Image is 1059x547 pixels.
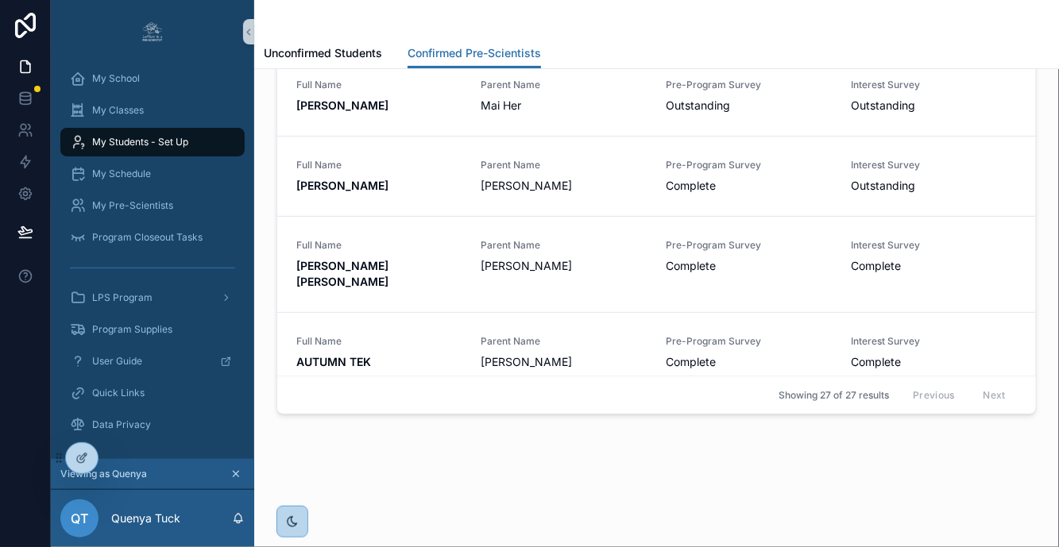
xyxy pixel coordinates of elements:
span: My Students - Set Up [92,136,188,148]
span: My School [92,72,140,85]
a: Program Supplies [60,315,245,344]
span: Pre-Program Survey [667,239,833,252]
span: Interest Survey [851,335,1017,348]
div: scrollable content [51,64,254,459]
span: [PERSON_NAME] [481,354,647,370]
span: Parent Name [481,335,647,348]
span: Showing 27 of 27 results [779,388,889,401]
span: Interest Survey [851,239,1017,252]
span: Parent Name [481,79,647,91]
a: Unconfirmed Students [264,39,382,71]
a: Full Name[PERSON_NAME] [PERSON_NAME]Parent Name[PERSON_NAME]Pre-Program SurveyCompleteInterest Su... [277,216,1036,312]
span: Full Name [296,239,462,252]
span: Complete [667,178,833,194]
a: Full Name[PERSON_NAME]Parent NameMai HerPre-Program SurveyOutstandingInterest SurveyOutstanding [277,56,1036,136]
span: Full Name [296,79,462,91]
a: My School [60,64,245,93]
span: Complete [851,258,1017,274]
strong: AUTUMN TEK [296,355,371,368]
strong: [PERSON_NAME] [296,179,388,192]
a: LPS Program [60,283,245,312]
span: Unconfirmed Students [264,45,382,61]
span: Complete [667,258,833,274]
a: My Pre-Scientists [60,191,245,220]
strong: [PERSON_NAME] [PERSON_NAME] [296,259,392,288]
span: User Guide [92,355,142,368]
span: My Pre-Scientists [92,199,173,212]
span: Pre-Program Survey [667,79,833,91]
span: Confirmed Pre-Scientists [408,45,541,61]
span: Outstanding [851,98,1017,114]
a: Quick Links [60,379,245,407]
a: My Schedule [60,160,245,188]
span: Viewing as Quenya [60,468,147,480]
img: App logo [140,19,165,44]
span: Program Closeout Tasks [92,231,203,244]
p: Quenya Tuck [111,510,180,526]
strong: [PERSON_NAME] [296,98,388,112]
span: Outstanding [667,98,833,114]
span: Full Name [296,335,462,348]
span: Program Supplies [92,323,172,336]
a: Full Name[PERSON_NAME]Parent Name[PERSON_NAME]Pre-Program SurveyCompleteInterest SurveyOutstanding [277,136,1036,216]
a: Program Closeout Tasks [60,223,245,252]
a: User Guide [60,347,245,376]
span: Mai Her [481,98,647,114]
span: Interest Survey [851,79,1017,91]
span: Quick Links [92,387,145,399]
span: Parent Name [481,159,647,171]
span: My Schedule [92,168,151,180]
a: My Students - Set Up [60,128,245,156]
span: Pre-Program Survey [667,335,833,348]
span: Pre-Program Survey [667,159,833,171]
a: My Classes [60,96,245,125]
span: Full Name [296,159,462,171]
span: Interest Survey [851,159,1017,171]
span: QT [71,509,88,528]
span: LPS Program [92,291,153,304]
span: Outstanding [851,178,1017,194]
span: [PERSON_NAME] [481,178,647,194]
a: Data Privacy [60,410,245,439]
span: Complete [667,354,833,370]
span: Parent Name [481,239,647,252]
a: Full NameAUTUMN TEKParent Name[PERSON_NAME]Pre-Program SurveyCompleteInterest SurveyComplete [277,312,1036,392]
span: [PERSON_NAME] [481,258,647,274]
span: Data Privacy [92,418,151,431]
span: My Classes [92,104,144,117]
a: Confirmed Pre-Scientists [408,39,541,69]
span: Complete [851,354,1017,370]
